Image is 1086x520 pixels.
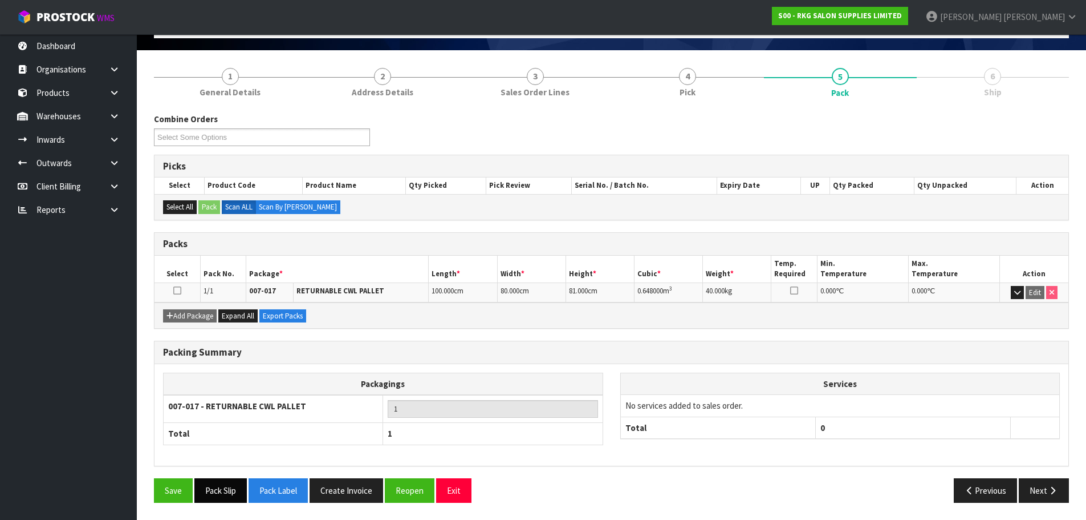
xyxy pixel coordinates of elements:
[914,178,1016,194] th: Qty Unpacked
[912,286,927,296] span: 0.000
[800,178,829,194] th: UP
[255,200,340,214] label: Scan By [PERSON_NAME]
[154,178,205,194] th: Select
[432,286,454,296] span: 100.000
[954,478,1018,503] button: Previous
[621,373,1060,395] th: Services
[249,478,308,503] button: Pack Label
[249,286,276,296] strong: 007-017
[984,68,1001,85] span: 6
[820,286,836,296] span: 0.000
[310,478,383,503] button: Create Invoice
[429,256,497,283] th: Length
[164,373,603,395] th: Packagings
[817,256,908,283] th: Min. Temperature
[163,200,197,214] button: Select All
[1016,178,1068,194] th: Action
[486,178,572,194] th: Pick Review
[772,7,908,25] a: S00 - RKG SALON SUPPLIES LIMITED
[198,200,220,214] button: Pack
[829,178,914,194] th: Qty Packed
[200,256,246,283] th: Pack No.
[352,86,413,98] span: Address Details
[259,309,306,323] button: Export Packs
[303,178,406,194] th: Product Name
[703,256,771,283] th: Weight
[374,68,391,85] span: 2
[222,200,256,214] label: Scan ALL
[908,283,999,303] td: ℃
[388,428,392,439] span: 1
[154,113,218,125] label: Combine Orders
[17,10,31,24] img: cube-alt.png
[296,286,384,296] strong: RETURNABLE CWL PALLET
[385,478,434,503] button: Reopen
[163,309,217,323] button: Add Package
[1000,256,1068,283] th: Action
[154,256,200,283] th: Select
[222,68,239,85] span: 1
[36,10,95,25] span: ProStock
[436,478,471,503] button: Exit
[566,256,634,283] th: Height
[771,256,817,283] th: Temp. Required
[97,13,115,23] small: WMS
[566,283,634,303] td: cm
[1019,478,1069,503] button: Next
[778,11,902,21] strong: S00 - RKG SALON SUPPLIES LIMITED
[204,286,213,296] span: 1/1
[1003,11,1065,22] span: [PERSON_NAME]
[194,478,247,503] button: Pack Slip
[1026,286,1044,300] button: Edit
[621,395,1060,417] td: No services added to sales order.
[703,283,771,303] td: kg
[497,256,566,283] th: Width
[429,283,497,303] td: cm
[222,311,254,321] span: Expand All
[168,401,306,412] strong: 007-017 - RETURNABLE CWL PALLET
[154,104,1069,511] span: Pack
[164,423,383,445] th: Total
[908,256,999,283] th: Max. Temperature
[163,347,1060,358] h3: Packing Summary
[246,256,429,283] th: Package
[501,86,570,98] span: Sales Order Lines
[820,422,825,433] span: 0
[832,68,849,85] span: 5
[984,86,1002,98] span: Ship
[218,309,258,323] button: Expand All
[940,11,1002,22] span: [PERSON_NAME]
[669,285,672,292] sup: 3
[831,87,849,99] span: Pack
[163,239,1060,249] h3: Packs
[205,178,303,194] th: Product Code
[817,283,908,303] td: ℃
[634,256,703,283] th: Cubic
[163,161,1060,172] h3: Picks
[706,286,725,296] span: 40.000
[497,283,566,303] td: cm
[527,68,544,85] span: 3
[680,86,695,98] span: Pick
[621,417,816,438] th: Total
[679,68,696,85] span: 4
[154,478,193,503] button: Save
[501,286,519,296] span: 80.000
[572,178,717,194] th: Serial No. / Batch No.
[406,178,486,194] th: Qty Picked
[634,283,703,303] td: m
[717,178,801,194] th: Expiry Date
[200,86,261,98] span: General Details
[637,286,663,296] span: 0.648000
[569,286,588,296] span: 81.000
